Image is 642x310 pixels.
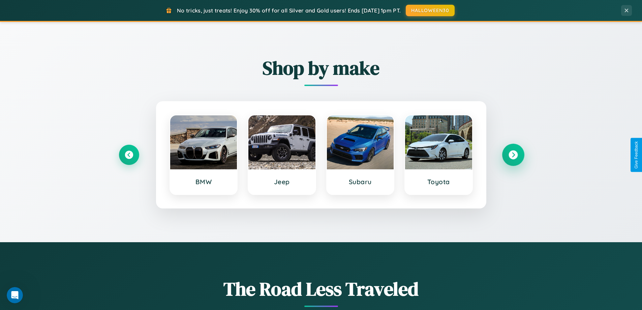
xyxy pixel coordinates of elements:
iframe: Intercom live chat [7,287,23,303]
h3: Jeep [255,178,309,186]
h3: Subaru [334,178,387,186]
h3: Toyota [412,178,465,186]
div: Give Feedback [634,141,639,169]
button: HALLOWEEN30 [406,5,455,16]
h1: The Road Less Traveled [119,276,523,302]
h2: Shop by make [119,55,523,81]
h3: BMW [177,178,231,186]
span: No tricks, just treats! Enjoy 30% off for all Silver and Gold users! Ends [DATE] 1pm PT. [177,7,401,14]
